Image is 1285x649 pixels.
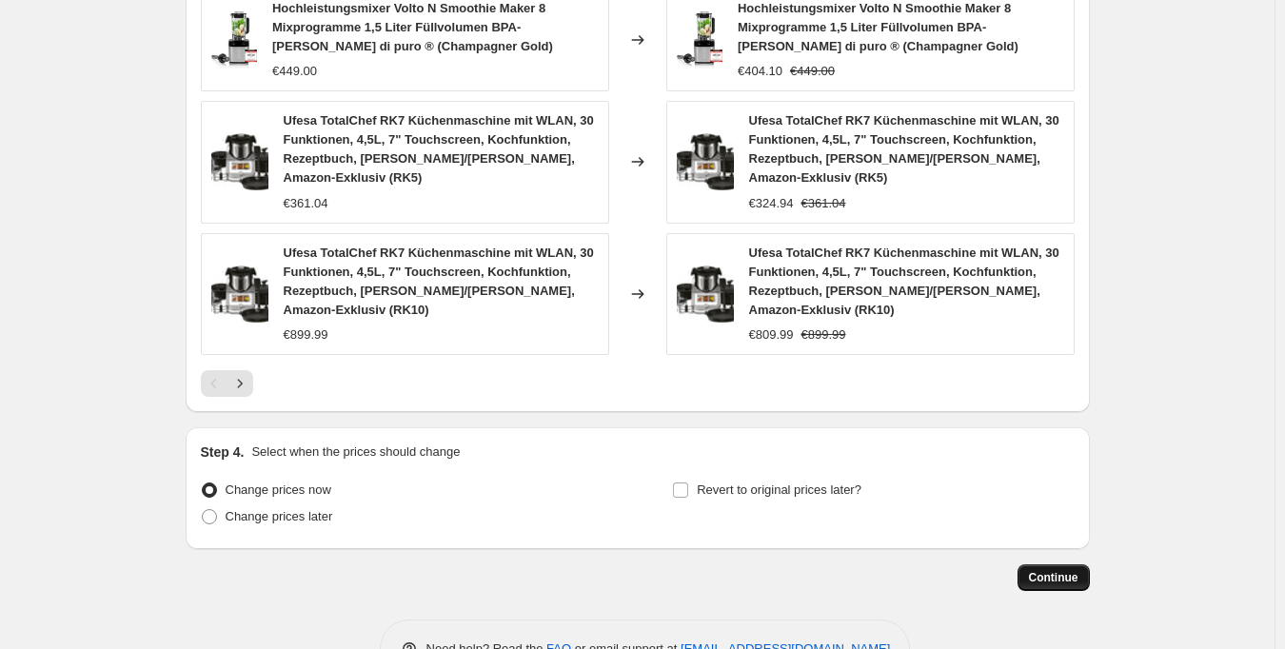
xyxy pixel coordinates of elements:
p: Select when the prices should change [251,442,460,462]
img: 71X8tN89g5L._AC_SL1500_80x.jpg [677,11,722,69]
img: 71TQd4oQH-L._AC_SL1500_80x.jpg [677,133,734,190]
span: Hochleistungsmixer Volto N Smoothie Maker 8 Mixprogramme 1,5 Liter Füllvolumen BPA-[PERSON_NAME] ... [272,1,553,53]
span: Revert to original prices later? [697,482,861,497]
div: €449.00 [272,62,317,81]
span: Continue [1029,570,1078,585]
div: €324.94 [749,194,794,213]
h2: Step 4. [201,442,245,462]
img: 71TQd4oQH-L._AC_SL1500_80x.jpg [677,265,734,323]
div: €404.10 [738,62,782,81]
img: 71X8tN89g5L._AC_SL1500_80x.jpg [211,11,257,69]
img: 71TQd4oQH-L._AC_SL1500_80x.jpg [211,265,268,323]
strike: €449.00 [790,62,835,81]
span: Change prices later [226,509,333,523]
span: Ufesa TotalChef RK7 Küchenmaschine mit WLAN, 30 Funktionen, 4,5L, 7" Touchscreen, Kochfunktion, R... [284,113,594,185]
span: Ufesa TotalChef RK7 Küchenmaschine mit WLAN, 30 Funktionen, 4,5L, 7" Touchscreen, Kochfunktion, R... [749,113,1059,185]
div: €361.04 [284,194,328,213]
span: Ufesa TotalChef RK7 Küchenmaschine mit WLAN, 30 Funktionen, 4,5L, 7" Touchscreen, Kochfunktion, R... [284,246,594,317]
strike: €899.99 [801,325,846,344]
div: €899.99 [284,325,328,344]
img: 71TQd4oQH-L._AC_SL1500_80x.jpg [211,133,268,190]
button: Continue [1018,564,1090,591]
button: Next [227,370,253,397]
strike: €361.04 [801,194,846,213]
span: Hochleistungsmixer Volto N Smoothie Maker 8 Mixprogramme 1,5 Liter Füllvolumen BPA-[PERSON_NAME] ... [738,1,1018,53]
div: €809.99 [749,325,794,344]
span: Change prices now [226,482,331,497]
span: Ufesa TotalChef RK7 Küchenmaschine mit WLAN, 30 Funktionen, 4,5L, 7" Touchscreen, Kochfunktion, R... [749,246,1059,317]
nav: Pagination [201,370,253,397]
